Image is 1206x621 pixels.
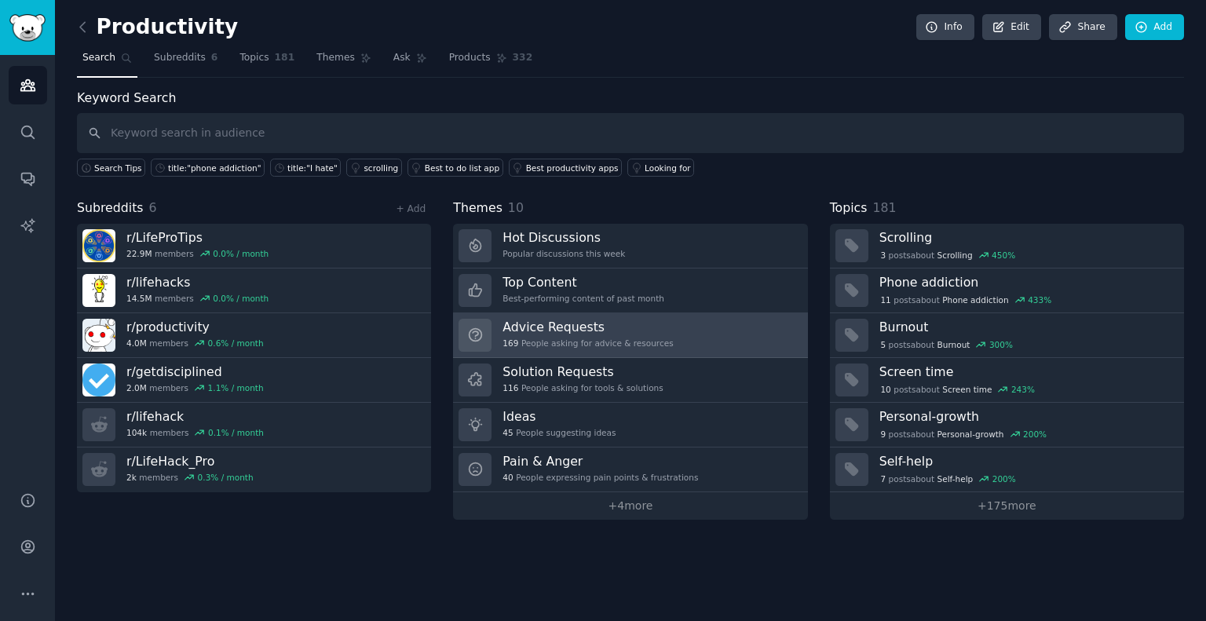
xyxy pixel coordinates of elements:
[1011,384,1035,395] div: 243 %
[916,14,974,41] a: Info
[508,200,524,215] span: 10
[502,229,625,246] h3: Hot Discussions
[453,403,807,447] a: Ideas45People suggesting ideas
[992,473,1016,484] div: 200 %
[830,358,1184,403] a: Screen time10postsaboutScreen time243%
[346,159,401,177] a: scrolling
[502,248,625,259] div: Popular discussions this week
[208,427,264,438] div: 0.1 % / month
[149,200,157,215] span: 6
[213,293,269,304] div: 0.0 % / month
[627,159,694,177] a: Looking for
[77,403,431,447] a: r/lifehack104kmembers0.1% / month
[879,382,1036,396] div: post s about
[126,338,147,349] span: 4.0M
[126,293,152,304] span: 14.5M
[879,274,1173,290] h3: Phone addiction
[879,363,1173,380] h3: Screen time
[270,159,341,177] a: title:"I hate"
[453,447,807,492] a: Pain & Anger40People expressing pain points & frustrations
[879,248,1017,262] div: post s about
[502,408,616,425] h3: Ideas
[77,159,145,177] button: Search Tips
[880,294,890,305] span: 11
[453,492,807,520] a: +4more
[94,163,142,174] span: Search Tips
[449,51,491,65] span: Products
[502,319,673,335] h3: Advice Requests
[937,473,974,484] span: Self-help
[453,199,502,218] span: Themes
[77,113,1184,153] input: Keyword search in audience
[879,408,1173,425] h3: Personal-growth
[453,358,807,403] a: Solution Requests116People asking for tools & solutions
[502,453,698,469] h3: Pain & Anger
[211,51,218,65] span: 6
[502,427,513,438] span: 45
[830,268,1184,313] a: Phone addiction11postsaboutPhone addiction433%
[879,338,1014,352] div: post s about
[502,382,663,393] div: People asking for tools & solutions
[126,453,254,469] h3: r/ LifeHack_Pro
[151,159,265,177] a: title:"phone addiction"
[126,382,264,393] div: members
[208,338,264,349] div: 0.6 % / month
[942,294,1008,305] span: Phone addiction
[830,447,1184,492] a: Self-help7postsaboutSelf-help200%
[830,492,1184,520] a: +175more
[453,313,807,358] a: Advice Requests169People asking for advice & resources
[198,472,254,483] div: 0.3 % / month
[830,313,1184,358] a: Burnout5postsaboutBurnout300%
[126,338,264,349] div: members
[364,163,398,174] div: scrolling
[126,363,264,380] h3: r/ getdisciplined
[154,51,206,65] span: Subreddits
[880,339,886,350] span: 5
[77,46,137,78] a: Search
[396,203,426,214] a: + Add
[77,313,431,358] a: r/productivity4.0Mmembers0.6% / month
[126,274,269,290] h3: r/ lifehacks
[942,384,992,395] span: Screen time
[872,200,896,215] span: 181
[502,274,664,290] h3: Top Content
[502,293,664,304] div: Best-performing content of past month
[425,163,499,174] div: Best to do list app
[77,268,431,313] a: r/lifehacks14.5Mmembers0.0% / month
[77,90,176,105] label: Keyword Search
[830,224,1184,268] a: Scrolling3postsaboutScrolling450%
[213,248,269,259] div: 0.0 % / month
[880,384,890,395] span: 10
[453,268,807,313] a: Top ContentBest-performing content of past month
[126,427,147,438] span: 104k
[82,319,115,352] img: productivity
[937,429,1004,440] span: Personal-growth
[1049,14,1116,41] a: Share
[126,248,269,259] div: members
[126,319,264,335] h3: r/ productivity
[502,472,698,483] div: People expressing pain points & frustrations
[393,51,411,65] span: Ask
[126,472,137,483] span: 2k
[513,51,533,65] span: 332
[880,429,886,440] span: 9
[937,339,970,350] span: Burnout
[879,293,1053,307] div: post s about
[502,338,673,349] div: People asking for advice & resources
[502,338,518,349] span: 169
[879,453,1173,469] h3: Self-help
[830,199,868,218] span: Topics
[77,224,431,268] a: r/LifeProTips22.9Mmembers0.0% / month
[937,250,973,261] span: Scrolling
[989,339,1013,350] div: 300 %
[830,403,1184,447] a: Personal-growth9postsaboutPersonal-growth200%
[77,199,144,218] span: Subreddits
[275,51,295,65] span: 181
[526,163,619,174] div: Best productivity apps
[879,319,1173,335] h3: Burnout
[1028,294,1051,305] div: 433 %
[77,358,431,403] a: r/getdisciplined2.0Mmembers1.1% / month
[992,250,1015,261] div: 450 %
[82,51,115,65] span: Search
[77,447,431,492] a: r/LifeHack_Pro2kmembers0.3% / month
